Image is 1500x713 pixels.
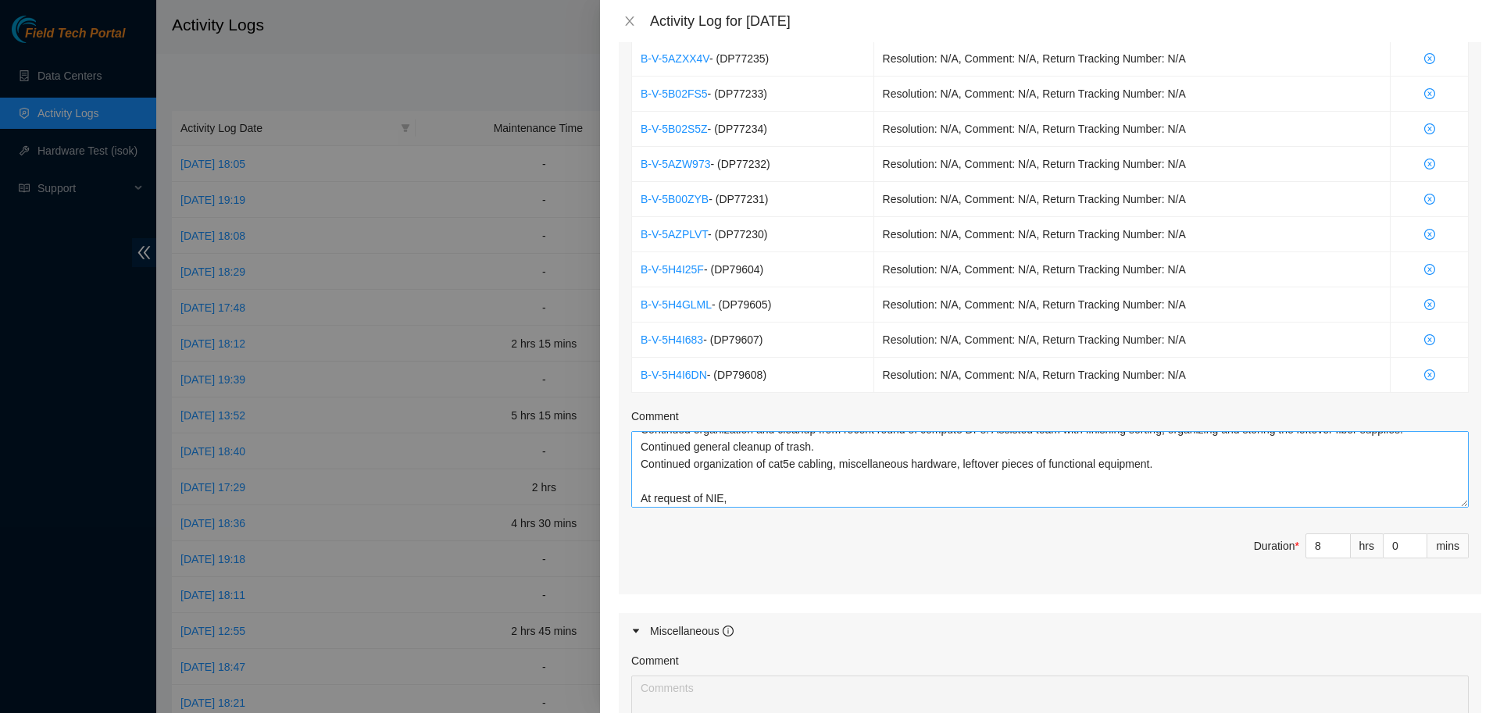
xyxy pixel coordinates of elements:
span: close-circle [1399,369,1459,380]
span: - ( DP77231 ) [709,193,768,205]
td: Resolution: N/A, Comment: N/A, Return Tracking Number: N/A [874,217,1391,252]
span: caret-right [631,626,641,636]
td: Resolution: N/A, Comment: N/A, Return Tracking Number: N/A [874,358,1391,393]
td: Resolution: N/A, Comment: N/A, Return Tracking Number: N/A [874,287,1391,323]
span: close-circle [1399,159,1459,169]
span: - ( DP79608 ) [707,369,766,381]
label: Comment [631,652,679,669]
span: close-circle [1399,194,1459,205]
span: - ( DP77235 ) [709,52,769,65]
td: Resolution: N/A, Comment: N/A, Return Tracking Number: N/A [874,112,1391,147]
span: - ( DP79607 ) [703,333,762,346]
td: Resolution: N/A, Comment: N/A, Return Tracking Number: N/A [874,77,1391,112]
span: - ( DP77234 ) [708,123,767,135]
span: - ( DP77230 ) [708,228,767,241]
a: B-V-5B00ZYB [641,193,709,205]
a: B-V-5B02S5Z [641,123,708,135]
span: info-circle [723,626,734,636]
div: Miscellaneous info-circle [619,613,1481,649]
td: Resolution: N/A, Comment: N/A, Return Tracking Number: N/A [874,147,1391,182]
textarea: Comment [631,431,1469,508]
span: close-circle [1399,53,1459,64]
td: Resolution: N/A, Comment: N/A, Return Tracking Number: N/A [874,182,1391,217]
a: B-V-5B02FS5 [641,87,708,100]
div: Duration [1254,537,1299,554]
span: close-circle [1399,123,1459,134]
span: close-circle [1399,264,1459,275]
span: - ( DP79604 ) [704,263,763,276]
span: close-circle [1399,229,1459,240]
a: B-V-5H4I25F [641,263,704,276]
div: Miscellaneous [650,622,734,640]
span: close [623,15,636,27]
span: - ( DP77233 ) [708,87,767,100]
div: hrs [1351,533,1384,558]
td: Resolution: N/A, Comment: N/A, Return Tracking Number: N/A [874,252,1391,287]
a: B-V-5H4GLML [641,298,712,311]
span: - ( DP77232 ) [710,158,770,170]
a: B-V-5H4I683 [641,333,703,346]
td: Resolution: N/A, Comment: N/A, Return Tracking Number: N/A [874,41,1391,77]
div: Activity Log for [DATE] [650,12,1481,30]
span: close-circle [1399,88,1459,99]
span: - ( DP79605 ) [712,298,771,311]
a: B-V-5H4I6DN [641,369,707,381]
td: Resolution: N/A, Comment: N/A, Return Tracking Number: N/A [874,323,1391,358]
div: mins [1427,533,1469,558]
span: close-circle [1399,334,1459,345]
a: B-V-5AZXX4V [641,52,709,65]
button: Close [619,14,641,29]
a: B-V-5AZW973 [641,158,710,170]
a: B-V-5AZPLVT [641,228,708,241]
span: close-circle [1399,299,1459,310]
label: Comment [631,408,679,425]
